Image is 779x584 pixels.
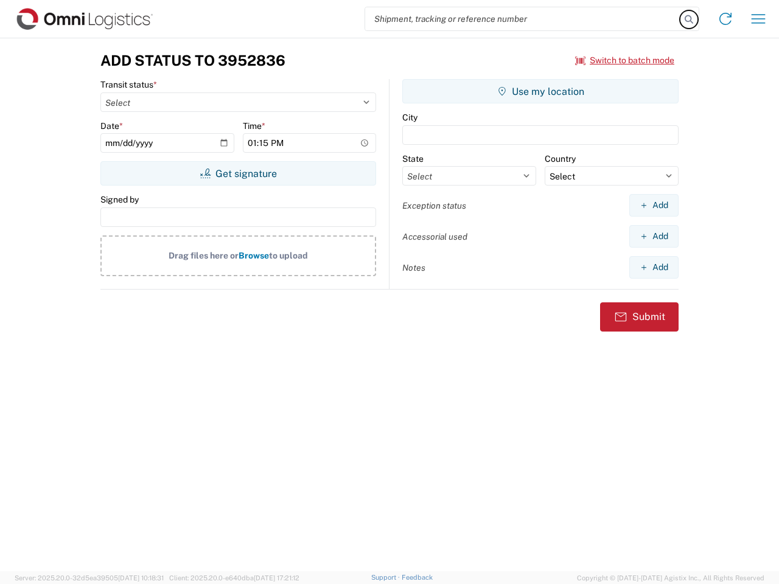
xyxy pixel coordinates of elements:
[169,251,239,260] span: Drag files here or
[269,251,308,260] span: to upload
[100,52,285,69] h3: Add Status to 3952836
[629,225,679,248] button: Add
[629,256,679,279] button: Add
[100,120,123,131] label: Date
[243,120,265,131] label: Time
[600,302,679,332] button: Submit
[118,574,164,582] span: [DATE] 10:18:31
[402,79,679,103] button: Use my location
[402,231,467,242] label: Accessorial used
[402,153,424,164] label: State
[100,79,157,90] label: Transit status
[577,572,764,583] span: Copyright © [DATE]-[DATE] Agistix Inc., All Rights Reserved
[371,574,402,581] a: Support
[402,112,417,123] label: City
[254,574,299,582] span: [DATE] 17:21:12
[629,194,679,217] button: Add
[15,574,164,582] span: Server: 2025.20.0-32d5ea39505
[365,7,680,30] input: Shipment, tracking or reference number
[100,161,376,186] button: Get signature
[402,200,466,211] label: Exception status
[402,574,433,581] a: Feedback
[545,153,576,164] label: Country
[239,251,269,260] span: Browse
[100,194,139,205] label: Signed by
[575,50,674,71] button: Switch to batch mode
[169,574,299,582] span: Client: 2025.20.0-e640dba
[402,262,425,273] label: Notes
